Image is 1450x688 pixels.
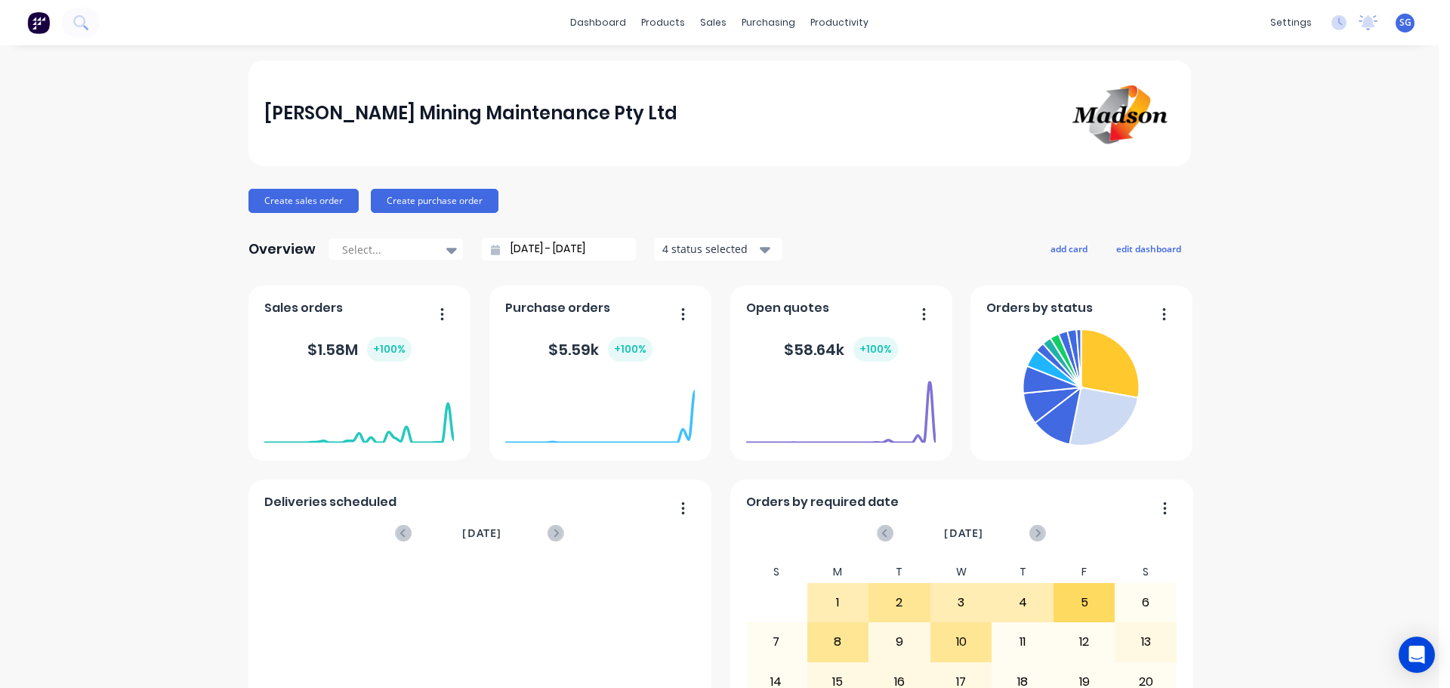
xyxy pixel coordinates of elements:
[1054,561,1115,583] div: F
[248,189,359,213] button: Create sales order
[662,241,757,257] div: 4 status selected
[563,11,634,34] a: dashboard
[248,234,316,264] div: Overview
[734,11,803,34] div: purchasing
[608,337,652,362] div: + 100 %
[1041,239,1097,258] button: add card
[1054,584,1115,622] div: 5
[1106,239,1191,258] button: edit dashboard
[803,11,876,34] div: productivity
[807,561,869,583] div: M
[505,299,610,317] span: Purchase orders
[371,189,498,213] button: Create purchase order
[931,623,992,661] div: 10
[868,561,930,583] div: T
[654,238,782,261] button: 4 status selected
[462,525,501,541] span: [DATE]
[1399,637,1435,673] div: Open Intercom Messenger
[931,584,992,622] div: 3
[1069,79,1174,149] img: Madson Mining Maintenance Pty Ltd
[27,11,50,34] img: Factory
[264,98,677,128] div: [PERSON_NAME] Mining Maintenance Pty Ltd
[634,11,693,34] div: products
[746,493,899,511] span: Orders by required date
[1263,11,1319,34] div: settings
[930,561,992,583] div: W
[992,623,1053,661] div: 11
[1399,16,1411,29] span: SG
[808,623,868,661] div: 8
[853,337,898,362] div: + 100 %
[264,299,343,317] span: Sales orders
[784,337,898,362] div: $ 58.64k
[1115,623,1176,661] div: 13
[1115,561,1177,583] div: S
[693,11,734,34] div: sales
[808,584,868,622] div: 1
[986,299,1093,317] span: Orders by status
[992,584,1053,622] div: 4
[869,623,930,661] div: 9
[307,337,412,362] div: $ 1.58M
[746,623,807,661] div: 7
[367,337,412,362] div: + 100 %
[944,525,983,541] span: [DATE]
[992,561,1054,583] div: T
[869,584,930,622] div: 2
[1054,623,1115,661] div: 12
[746,299,829,317] span: Open quotes
[745,561,807,583] div: S
[548,337,652,362] div: $ 5.59k
[1115,584,1176,622] div: 6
